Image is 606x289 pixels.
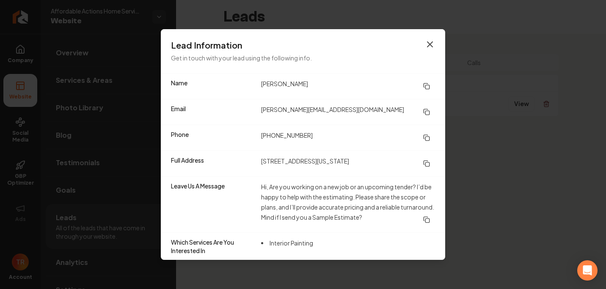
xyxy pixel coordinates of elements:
dd: [PERSON_NAME][EMAIL_ADDRESS][DOMAIN_NAME] [261,104,435,120]
dd: [PHONE_NUMBER] [261,130,435,145]
dd: [STREET_ADDRESS][US_STATE] [261,156,435,171]
dt: Name [171,79,254,94]
h3: Lead Information [171,39,435,51]
dt: Phone [171,130,254,145]
dt: Leave Us A Message [171,182,254,227]
dd: [PERSON_NAME] [261,79,435,94]
p: Get in touch with your lead using the following info. [171,53,435,63]
li: Interior Painting [261,238,313,248]
dd: Hi, Are you working on a new job or an upcoming tender? I’d be happy to help with the estimating.... [261,182,435,227]
dt: Email [171,104,254,120]
dt: Full Address [171,156,254,171]
dt: Which Services Are You Interested In [171,238,254,255]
